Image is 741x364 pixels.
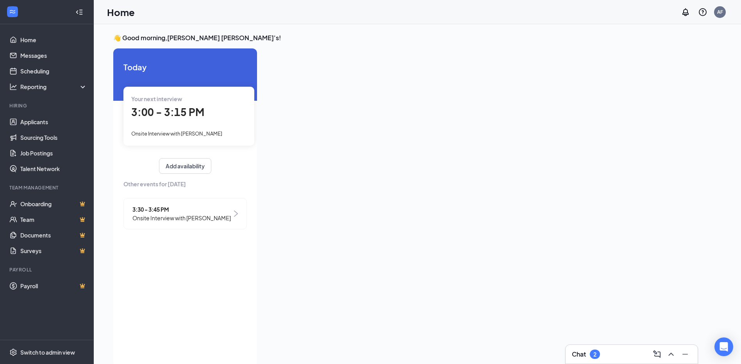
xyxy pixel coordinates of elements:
a: SurveysCrown [20,243,87,259]
span: Other events for [DATE] [123,180,247,188]
span: 3:00 - 3:15 PM [131,105,204,118]
div: Open Intercom Messenger [714,337,733,356]
div: 2 [593,351,596,358]
a: Talent Network [20,161,87,177]
svg: Analysis [9,83,17,91]
span: Today [123,61,247,73]
div: Hiring [9,102,86,109]
a: Sourcing Tools [20,130,87,145]
h3: 👋 Good morning, [PERSON_NAME] [PERSON_NAME]'s ! [113,34,701,42]
a: Applicants [20,114,87,130]
div: Team Management [9,184,86,191]
a: TeamCrown [20,212,87,227]
svg: ChevronUp [666,350,676,359]
button: Add availability [159,158,211,174]
a: OnboardingCrown [20,196,87,212]
h1: Home [107,5,135,19]
button: Minimize [679,348,691,360]
svg: ComposeMessage [652,350,662,359]
span: 3:30 - 3:45 PM [132,205,231,214]
svg: QuestionInfo [698,7,707,17]
a: Home [20,32,87,48]
button: ChevronUp [665,348,677,360]
a: Messages [20,48,87,63]
span: Your next interview [131,95,182,102]
svg: Settings [9,348,17,356]
h3: Chat [572,350,586,359]
svg: Minimize [680,350,690,359]
div: Reporting [20,83,87,91]
a: Scheduling [20,63,87,79]
div: Switch to admin view [20,348,75,356]
div: AF [717,9,723,15]
svg: Collapse [75,8,83,16]
a: PayrollCrown [20,278,87,294]
span: Onsite Interview with [PERSON_NAME] [131,130,222,137]
a: DocumentsCrown [20,227,87,243]
span: Onsite Interview with [PERSON_NAME] [132,214,231,222]
svg: WorkstreamLogo [9,8,16,16]
a: Job Postings [20,145,87,161]
svg: Notifications [681,7,690,17]
button: ComposeMessage [651,348,663,360]
div: Payroll [9,266,86,273]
